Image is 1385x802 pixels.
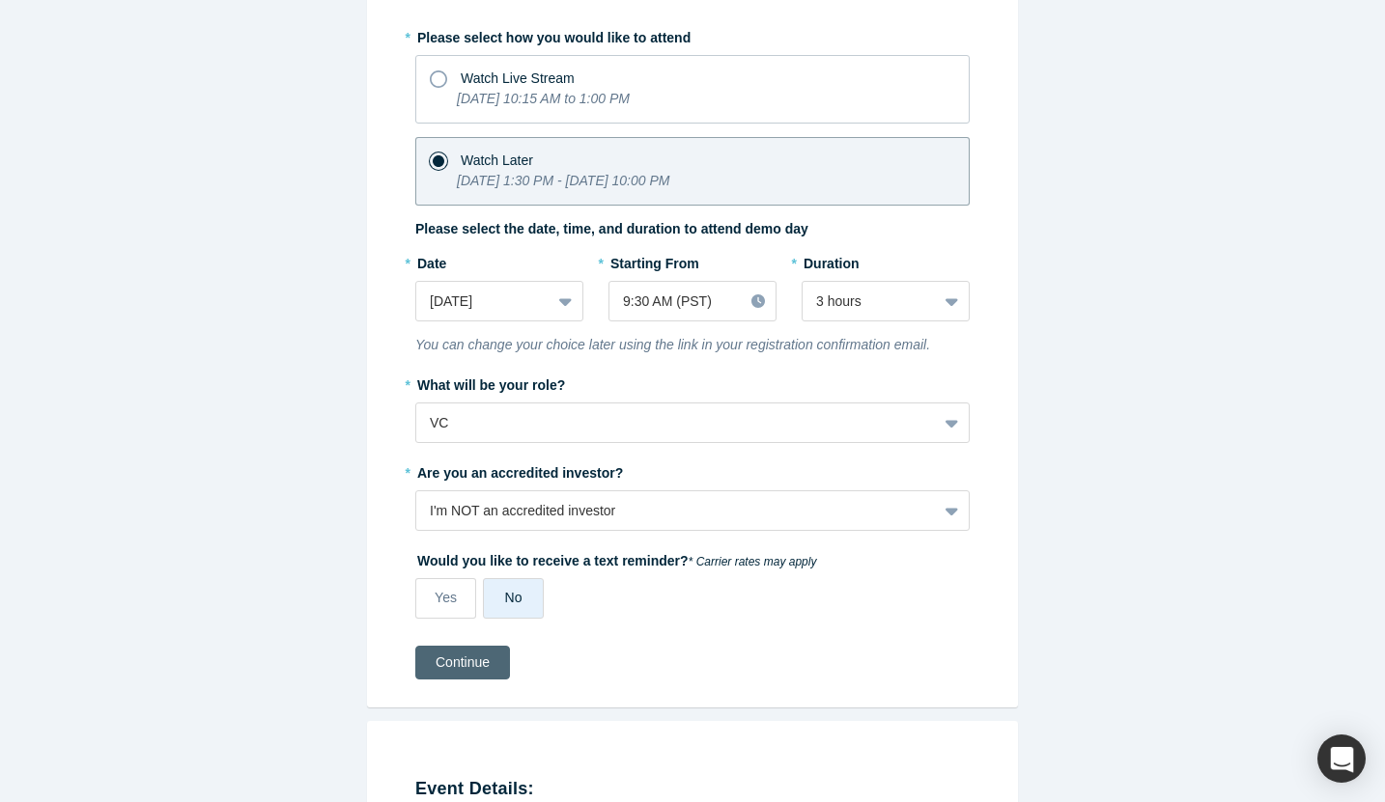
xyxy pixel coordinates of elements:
[415,544,970,571] label: Would you like to receive a text reminder?
[415,219,808,239] label: Please select the date, time, and duration to attend demo day
[689,555,817,568] em: * Carrier rates may apply
[435,590,457,605] span: Yes
[461,152,533,168] span: Watch Later
[608,247,699,274] label: Starting From
[415,337,930,352] i: You can change your choice later using the link in your registration confirmation email.
[415,369,970,396] label: What will be your role?
[415,456,970,484] label: Are you an accredited investor?
[505,590,523,605] span: No
[802,247,970,274] label: Duration
[415,247,583,274] label: Date
[415,779,534,798] strong: Event Details:
[430,501,923,521] div: I'm NOT an accredited investor
[457,91,630,106] i: [DATE] 10:15 AM to 1:00 PM
[457,173,669,188] i: [DATE] 1:30 PM - [DATE] 10:00 PM
[461,70,575,86] span: Watch Live Stream
[415,21,970,48] label: Please select how you would like to attend
[415,646,510,679] button: Continue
